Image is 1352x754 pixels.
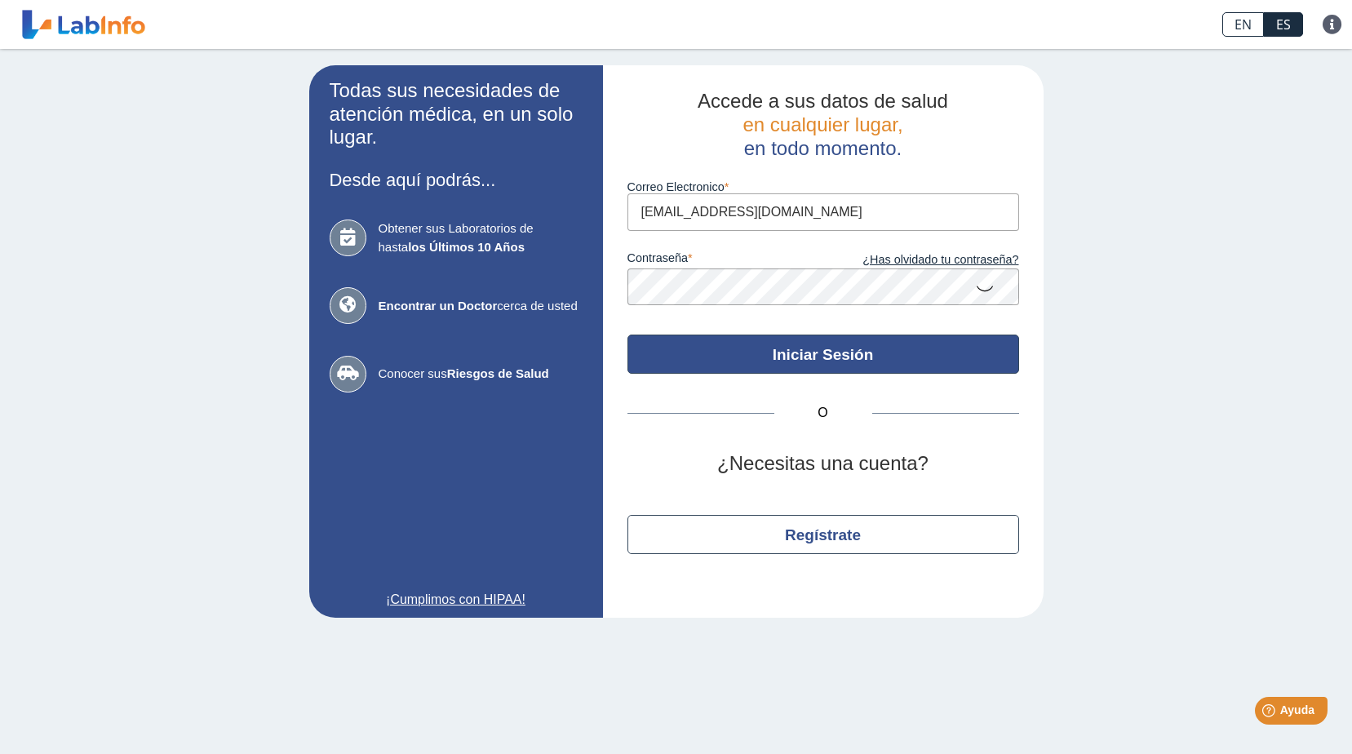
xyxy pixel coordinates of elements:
[1222,12,1264,37] a: EN
[330,170,583,190] h3: Desde aquí podrás...
[379,297,583,316] span: cerca de usted
[627,335,1019,374] button: Iniciar Sesión
[627,515,1019,554] button: Regístrate
[379,365,583,384] span: Conocer sus
[330,590,583,610] a: ¡Cumplimos con HIPAA!
[698,90,948,112] span: Accede a sus datos de salud
[627,452,1019,476] h2: ¿Necesitas una cuenta?
[774,403,872,423] span: O
[447,366,549,380] b: Riesgos de Salud
[330,79,583,149] h2: Todas sus necesidades de atención médica, en un solo lugar.
[744,137,902,159] span: en todo momento.
[627,180,1019,193] label: Correo Electronico
[379,220,583,256] span: Obtener sus Laboratorios de hasta
[627,251,823,269] label: contraseña
[408,240,525,254] b: los Últimos 10 Años
[1207,690,1334,736] iframe: Help widget launcher
[742,113,902,135] span: en cualquier lugar,
[379,299,498,313] b: Encontrar un Doctor
[823,251,1019,269] a: ¿Has olvidado tu contraseña?
[1264,12,1303,37] a: ES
